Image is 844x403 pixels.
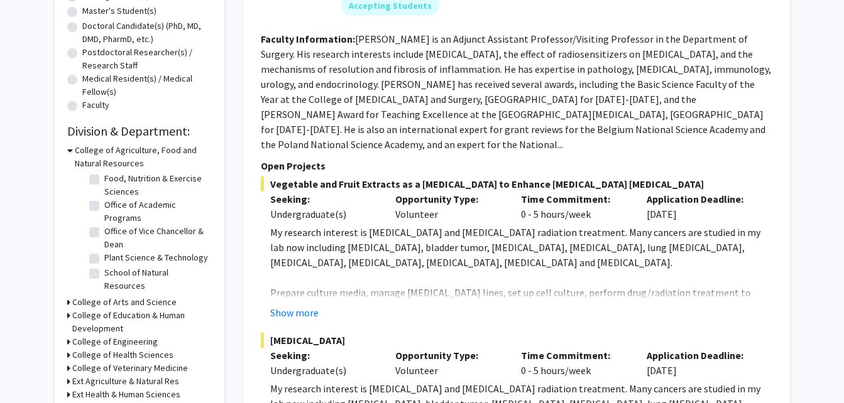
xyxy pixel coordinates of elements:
[521,348,628,363] p: Time Commitment:
[104,198,209,225] label: Office of Academic Programs
[647,191,754,207] p: Application Deadline:
[82,19,212,46] label: Doctoral Candidate(s) (PhD, MD, DMD, PharmD, etc.)
[395,348,502,363] p: Opportunity Type:
[104,172,209,198] label: Food, Nutrition & Exercise Sciences
[637,191,763,222] div: [DATE]
[395,191,502,207] p: Opportunity Type:
[72,348,173,362] h3: College of Health Sciences
[261,333,772,348] span: [MEDICAL_DATA]
[521,191,628,207] p: Time Commitment:
[386,191,512,222] div: Volunteer
[261,33,771,151] fg-read-more: [PERSON_NAME] is an Adjunct Assistant Professor/Visiting Professor in the Department of Surgery. ...
[82,72,212,99] label: Medical Resident(s) / Medical Fellow(s)
[512,348,637,378] div: 0 - 5 hours/week
[67,124,212,139] h2: Division & Department:
[9,347,53,394] iframe: Chat
[72,375,179,388] h3: Ext Agriculture & Natural Res
[270,207,377,222] div: Undergraduate(s)
[647,348,754,363] p: Application Deadline:
[104,251,208,264] label: Plant Science & Technology
[261,33,355,45] b: Faculty Information:
[82,4,156,18] label: Master's Student(s)
[270,226,760,269] span: My research interest is [MEDICAL_DATA] and [MEDICAL_DATA] radiation treatment. Many cancers are s...
[261,158,772,173] p: Open Projects
[72,309,212,335] h3: College of Education & Human Development
[72,296,177,309] h3: College of Arts and Science
[104,225,209,251] label: Office of Vice Chancellor & Dean
[72,388,180,401] h3: Ext Health & Human Sciences
[72,362,188,375] h3: College of Veterinary Medicine
[386,348,512,378] div: Volunteer
[637,348,763,378] div: [DATE]
[270,363,377,378] div: Undergraduate(s)
[72,335,158,348] h3: College of Engineering
[270,348,377,363] p: Seeking:
[104,266,209,293] label: School of Natural Resources
[82,99,109,112] label: Faculty
[270,191,377,207] p: Seeking:
[270,286,758,329] span: Prepare culture media, manage [MEDICAL_DATA] lines, set up cell culture, perform drug/radiation t...
[82,46,212,72] label: Postdoctoral Researcher(s) / Research Staff
[75,144,212,170] h3: College of Agriculture, Food and Natural Resources
[261,176,772,191] span: Vegetable and Fruit Extracts as a [MEDICAL_DATA] to Enhance [MEDICAL_DATA] [MEDICAL_DATA]
[270,305,319,320] button: Show more
[512,191,637,222] div: 0 - 5 hours/week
